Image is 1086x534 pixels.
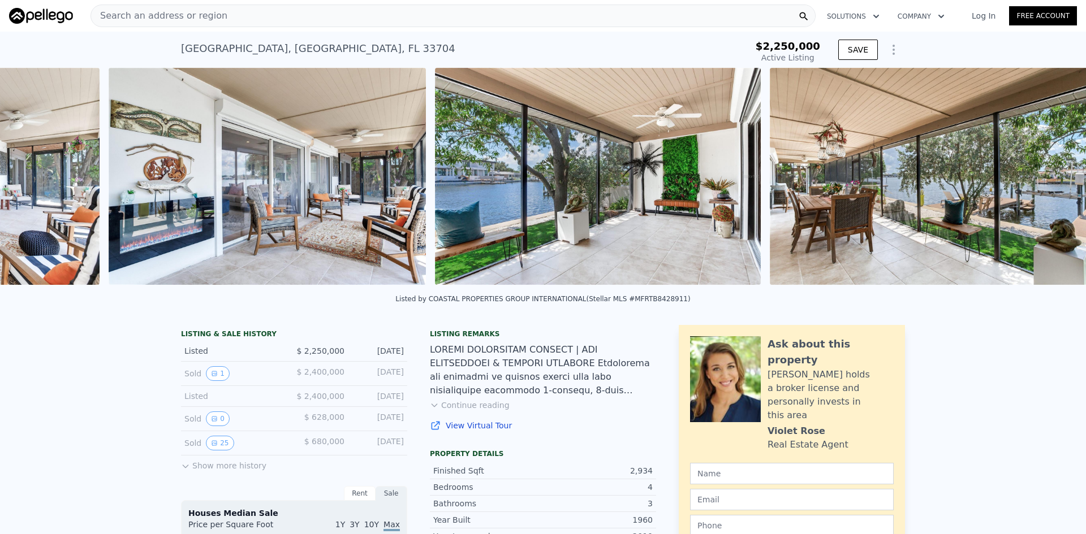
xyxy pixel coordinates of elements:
[433,465,543,476] div: Finished Sqft
[430,449,656,458] div: Property details
[756,40,820,52] span: $2,250,000
[109,68,426,285] img: Sale: 169715017 Parcel: 55076215
[364,520,379,529] span: 10Y
[335,520,345,529] span: 1Y
[344,486,376,501] div: Rent
[433,514,543,526] div: Year Built
[761,53,815,62] span: Active Listing
[188,507,400,519] div: Houses Median Sale
[768,336,894,368] div: Ask about this property
[9,8,73,24] img: Pellego
[430,420,656,431] a: View Virtual Tour
[296,367,344,376] span: $ 2,400,000
[354,436,404,450] div: [DATE]
[768,438,848,451] div: Real Estate Agent
[296,346,344,355] span: $ 2,250,000
[543,481,653,493] div: 4
[430,343,656,397] div: LOREMI DOLORSITAM CONSECT | ADI ELITSEDDOEI & TEMPORI UTLABORE Etdolorema ali enimadmi ve quisnos...
[206,436,234,450] button: View historical data
[184,345,285,357] div: Listed
[838,40,878,60] button: SAVE
[383,520,400,531] span: Max
[354,366,404,381] div: [DATE]
[433,498,543,509] div: Bathrooms
[395,295,690,303] div: Listed by COASTAL PROPERTIES GROUP INTERNATIONAL (Stellar MLS #MFRTB8428911)
[206,411,230,426] button: View historical data
[91,9,227,23] span: Search an address or region
[376,486,407,501] div: Sale
[184,366,285,381] div: Sold
[690,489,894,510] input: Email
[430,400,510,411] button: Continue reading
[768,368,894,422] div: [PERSON_NAME] holds a broker license and personally invests in this area
[206,366,230,381] button: View historical data
[184,390,285,402] div: Listed
[354,411,404,426] div: [DATE]
[958,10,1009,21] a: Log In
[181,455,266,471] button: Show more history
[543,514,653,526] div: 1960
[889,6,954,27] button: Company
[181,41,455,57] div: [GEOGRAPHIC_DATA] , [GEOGRAPHIC_DATA] , FL 33704
[1009,6,1077,25] a: Free Account
[350,520,359,529] span: 3Y
[543,465,653,476] div: 2,934
[184,411,285,426] div: Sold
[768,424,825,438] div: Violet Rose
[690,463,894,484] input: Name
[818,6,889,27] button: Solutions
[354,345,404,357] div: [DATE]
[430,329,656,338] div: Listing remarks
[435,68,761,285] img: Sale: 169715017 Parcel: 55076215
[304,437,344,446] span: $ 680,000
[433,481,543,493] div: Bedrooms
[296,392,344,401] span: $ 2,400,000
[882,38,905,61] button: Show Options
[543,498,653,509] div: 3
[304,413,344,422] span: $ 628,000
[354,390,404,402] div: [DATE]
[184,436,285,450] div: Sold
[181,329,407,341] div: LISTING & SALE HISTORY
